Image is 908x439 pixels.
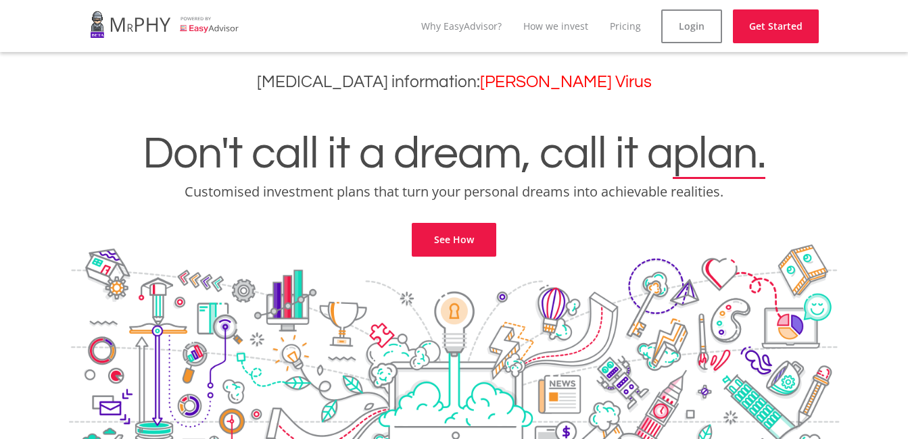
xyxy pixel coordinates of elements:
[412,223,496,257] a: See How
[10,182,898,201] p: Customised investment plans that turn your personal dreams into achievable realities.
[523,20,588,32] a: How we invest
[673,131,765,177] span: plan.
[661,9,722,43] a: Login
[10,72,898,92] h3: [MEDICAL_DATA] information:
[10,131,898,177] h1: Don't call it a dream, call it a
[610,20,641,32] a: Pricing
[733,9,819,43] a: Get Started
[480,74,652,91] a: [PERSON_NAME] Virus
[421,20,502,32] a: Why EasyAdvisor?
